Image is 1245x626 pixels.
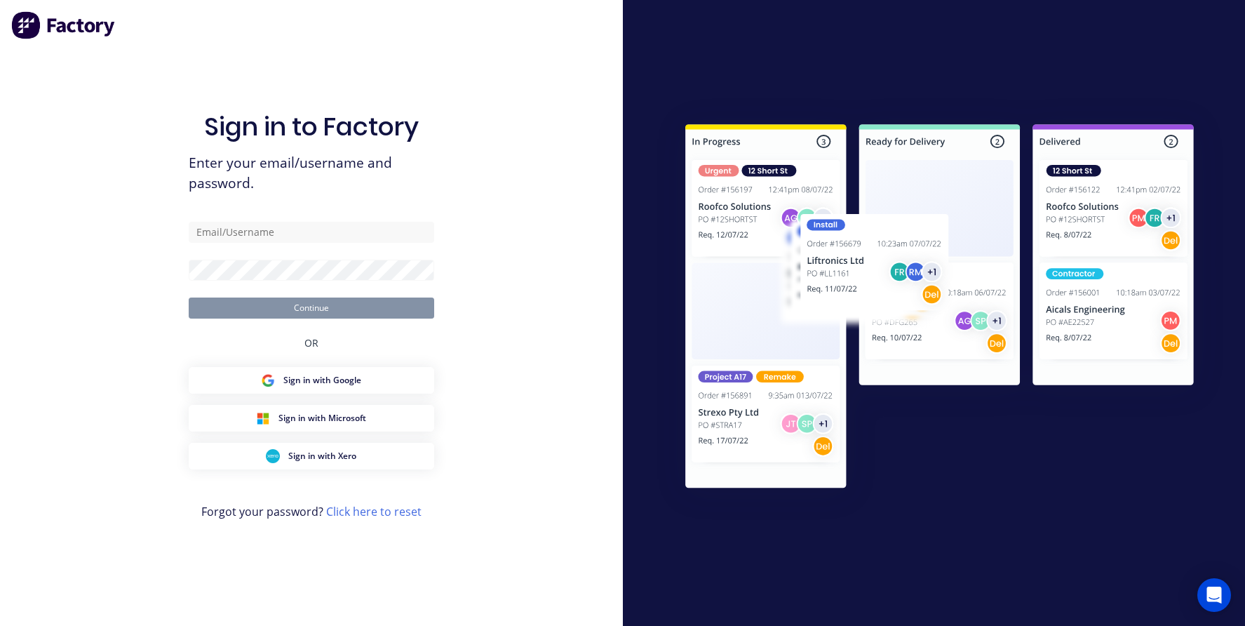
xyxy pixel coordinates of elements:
img: Microsoft Sign in [256,411,270,425]
img: Factory [11,11,116,39]
h1: Sign in to Factory [204,112,419,142]
input: Email/Username [189,222,434,243]
span: Forgot your password? [201,503,422,520]
button: Microsoft Sign inSign in with Microsoft [189,405,434,432]
button: Continue [189,298,434,319]
a: Click here to reset [326,504,422,519]
img: Google Sign in [261,373,275,387]
span: Sign in with Xero [288,450,356,462]
span: Enter your email/username and password. [189,153,434,194]
img: Xero Sign in [266,449,280,463]
img: Sign in [654,96,1225,521]
span: Sign in with Google [283,374,361,387]
div: OR [304,319,318,367]
button: Google Sign inSign in with Google [189,367,434,394]
span: Sign in with Microsoft [278,412,366,425]
button: Xero Sign inSign in with Xero [189,443,434,469]
div: Open Intercom Messenger [1197,578,1231,612]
